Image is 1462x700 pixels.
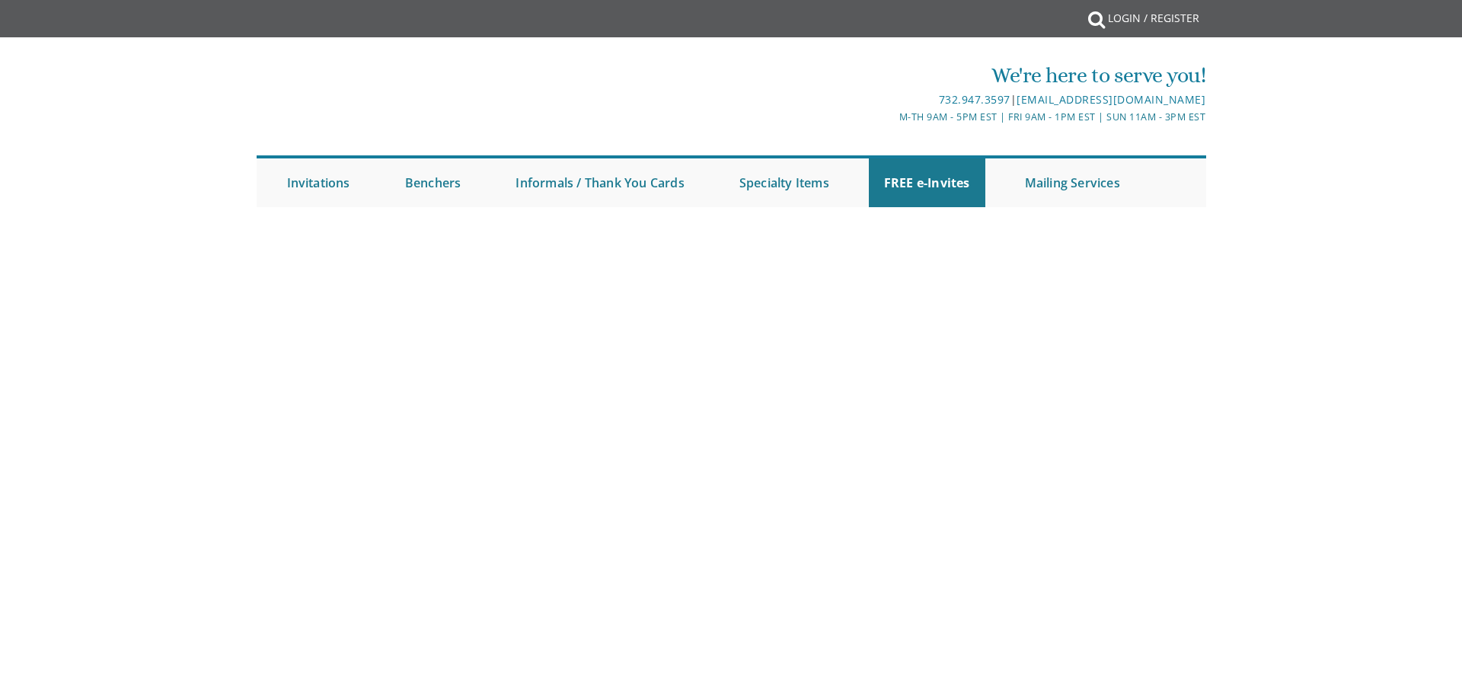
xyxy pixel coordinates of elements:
div: M-Th 9am - 5pm EST | Fri 9am - 1pm EST | Sun 11am - 3pm EST [573,109,1205,125]
a: 732.947.3597 [939,92,1010,107]
a: FREE e-Invites [869,158,985,207]
a: Specialty Items [724,158,844,207]
div: We're here to serve you! [573,60,1205,91]
div: | [573,91,1205,109]
a: Benchers [390,158,477,207]
a: Mailing Services [1010,158,1135,207]
a: Informals / Thank You Cards [500,158,699,207]
a: Invitations [272,158,365,207]
a: [EMAIL_ADDRESS][DOMAIN_NAME] [1017,92,1205,107]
